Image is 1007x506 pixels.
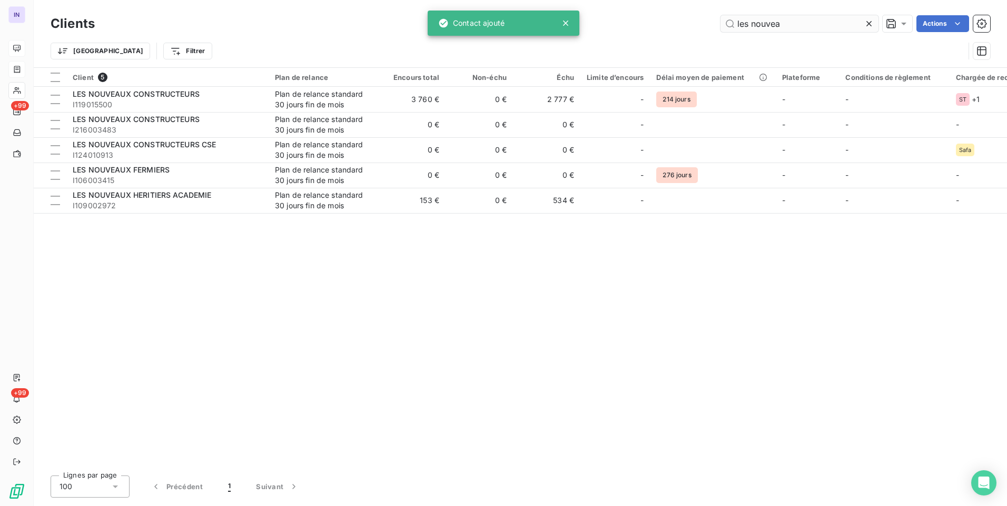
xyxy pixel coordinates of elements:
td: 2 777 € [513,87,580,112]
span: 1 [228,481,231,492]
span: I109002972 [73,200,262,211]
td: 0 € [378,137,446,163]
span: LES NOUVEAUX CONSTRUCTEURS [73,89,200,98]
div: Délai moyen de paiement [656,73,769,82]
td: 0 € [446,137,513,163]
td: 0 € [446,87,513,112]
input: Rechercher [720,15,878,32]
div: Encours total [384,73,439,82]
a: +99 [8,103,25,120]
span: - [782,95,785,104]
td: 153 € [378,188,446,213]
div: Open Intercom Messenger [971,470,996,495]
div: Non-échu [452,73,507,82]
span: LES NOUVEAUX CONSTRUCTEURS CSE [73,140,216,149]
button: [GEOGRAPHIC_DATA] [51,43,150,59]
span: - [845,196,848,205]
span: ST [959,96,966,103]
td: 0 € [513,163,580,188]
span: I106003415 [73,175,262,186]
span: I216003483 [73,125,262,135]
div: Plan de relance standard 30 jours fin de mois [275,89,372,110]
div: Plan de relance standard 30 jours fin de mois [275,190,372,211]
div: Plateforme [782,73,833,82]
span: Client [73,73,94,82]
span: - [640,94,644,105]
span: - [956,170,959,179]
span: - [845,120,848,129]
div: Plan de relance standard 30 jours fin de mois [275,165,372,186]
span: LES NOUVEAUX HERITIERS ACADEMIE [73,190,212,199]
span: - [782,196,785,205]
span: - [640,170,644,180]
span: LES NOUVEAUX CONSTRUCTEURS [73,115,200,124]
span: +99 [11,388,29,398]
span: - [956,196,959,205]
div: Plan de relance standard 30 jours fin de mois [275,139,372,160]
span: - [640,119,644,130]
button: Précédent [138,475,215,498]
span: + 1 [972,94,980,105]
button: Actions [916,15,969,32]
td: 0 € [513,112,580,137]
div: IN [8,6,25,23]
span: 5 [98,73,107,82]
div: Plan de relance standard 30 jours fin de mois [275,114,372,135]
span: +99 [11,101,29,110]
span: - [640,145,644,155]
span: I119015500 [73,99,262,110]
button: Suivant [243,475,312,498]
button: 1 [215,475,243,498]
div: Échu [519,73,574,82]
span: - [640,195,644,206]
span: - [782,170,785,179]
button: Filtrer [163,43,212,59]
span: - [782,120,785,129]
span: - [782,145,785,154]
td: 3 760 € [378,87,446,112]
span: - [956,120,959,129]
div: Limite d’encours [587,73,644,82]
td: 0 € [378,112,446,137]
span: - [845,95,848,104]
span: - [845,145,848,154]
img: Logo LeanPay [8,483,25,500]
td: 0 € [513,137,580,163]
span: 100 [60,481,72,492]
span: 276 jours [656,167,697,183]
div: Conditions de règlement [845,73,943,82]
span: 214 jours [656,92,696,107]
div: Contact ajouté [438,14,505,33]
span: Safa [959,147,972,153]
span: - [845,170,848,179]
div: Plan de relance [275,73,372,82]
td: 0 € [446,112,513,137]
span: I124010913 [73,150,262,160]
h3: Clients [51,14,95,33]
td: 534 € [513,188,580,213]
td: 0 € [446,163,513,188]
td: 0 € [378,163,446,188]
td: 0 € [446,188,513,213]
span: LES NOUVEAUX FERMIERS [73,165,170,174]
